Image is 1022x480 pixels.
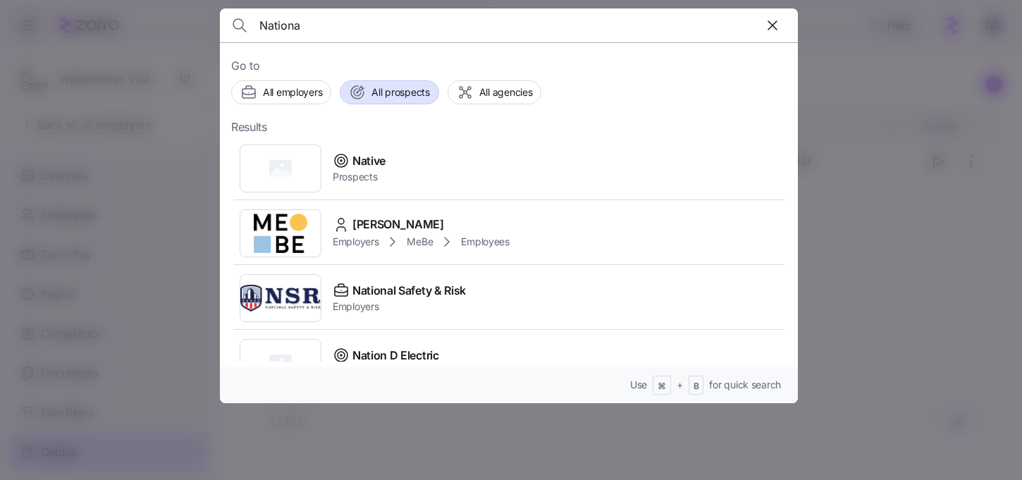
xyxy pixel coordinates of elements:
span: B [694,381,699,393]
span: Native [352,152,386,170]
button: All prospects [340,80,438,104]
span: Prospects [333,170,386,184]
span: + [677,378,683,392]
span: Employers [333,300,466,314]
span: Results [231,118,267,136]
img: Employer logo [240,278,321,318]
span: Employers [333,235,378,249]
span: ⌘ [658,381,666,393]
span: Use [630,378,647,392]
button: All agencies [448,80,542,104]
span: Employees [461,235,509,249]
span: Go to [231,57,787,75]
span: All employers [263,85,322,99]
span: MeBe [407,235,433,249]
span: All prospects [371,85,429,99]
img: Employer logo [240,214,321,253]
span: [PERSON_NAME] [352,216,444,233]
span: All agencies [479,85,533,99]
span: Nation D Electric [352,347,439,364]
span: National Safety & Risk [352,282,466,300]
span: for quick search [709,378,781,392]
button: All employers [231,80,331,104]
